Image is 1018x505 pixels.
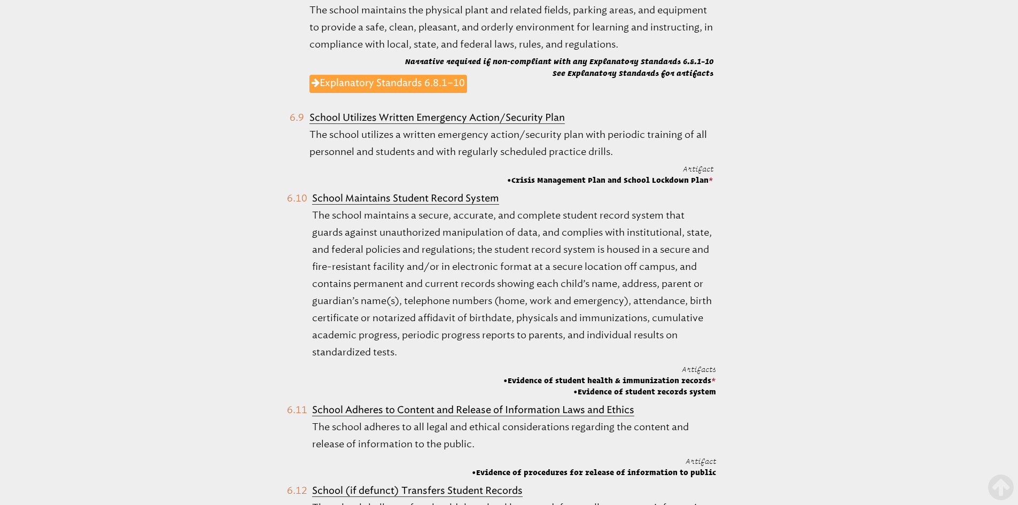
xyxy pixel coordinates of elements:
[312,404,634,416] b: School Adheres to Content and Release of Information Laws and Ethics
[553,69,713,77] b: See Explanatory Standards for artifacts
[309,112,565,123] b: School Utilizes Written Emergency Action/Security Plan
[312,192,499,204] b: School Maintains Student Record System
[312,207,716,361] p: The school maintains a secure, accurate, and complete student record system that guards against u...
[312,418,716,453] p: The school adheres to all legal and ethical considerations regarding the content and release of i...
[682,365,716,374] span: Artifacts
[472,467,716,478] span: Evidence of procedures for release of information to public
[507,175,713,185] span: Crisis Management Plan and School Lockdown Plan
[683,165,713,173] span: Artifact
[309,2,713,53] p: The school maintains the physical plant and related fields, parking areas, and equipment to provi...
[686,457,716,465] span: Artifact
[405,57,713,66] b: Narrative required if non-compliant with any Explanatory Standards 6.8.1–10
[309,75,467,93] a: Explanatory Standards 6.8.1–10
[309,126,713,160] p: The school utilizes a written emergency action/security plan with periodic training of all person...
[503,375,716,386] span: Evidence of student health & immunization records
[312,485,523,496] b: School (if defunct) Transfers Student Records
[503,386,716,397] span: Evidence of student records system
